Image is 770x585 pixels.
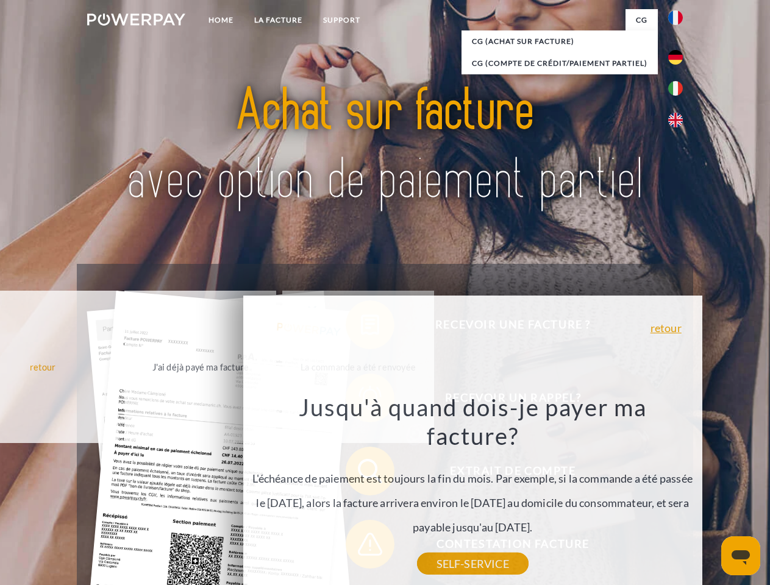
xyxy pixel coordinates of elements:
a: SELF-SERVICE [417,553,529,575]
a: Support [313,9,371,31]
iframe: Bouton de lancement de la fenêtre de messagerie [721,536,760,575]
img: de [668,50,683,65]
div: J'ai déjà payé ma facture [132,358,269,375]
a: CG (achat sur facture) [462,30,658,52]
a: CG (Compte de crédit/paiement partiel) [462,52,658,74]
img: en [668,113,683,127]
a: Home [198,9,244,31]
a: CG [626,9,658,31]
h3: Jusqu'à quand dois-je payer ma facture? [250,392,695,451]
img: fr [668,10,683,25]
a: retour [651,322,682,333]
img: it [668,81,683,96]
img: logo-powerpay-white.svg [87,13,185,26]
div: L'échéance de paiement est toujours la fin du mois. Par exemple, si la commande a été passée le [... [250,392,695,564]
a: LA FACTURE [244,9,313,31]
img: title-powerpay_fr.svg [116,58,654,233]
